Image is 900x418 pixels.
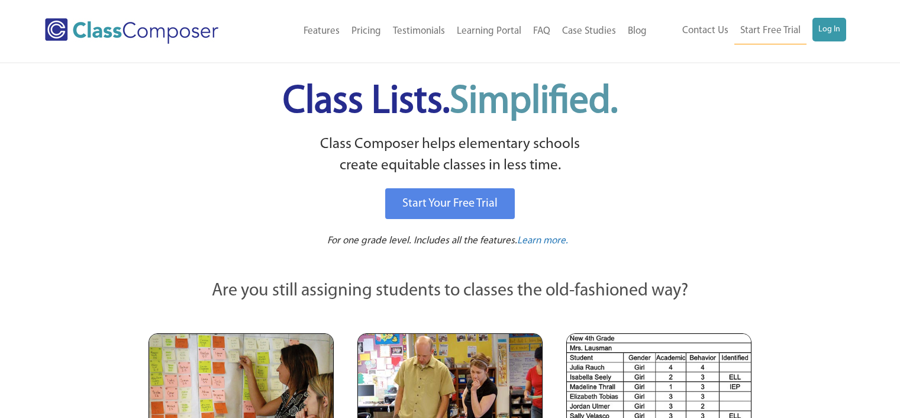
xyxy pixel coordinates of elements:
span: Class Lists. [283,83,618,121]
a: Testimonials [387,18,451,44]
nav: Header Menu [256,18,652,44]
span: For one grade level. Includes all the features. [327,236,517,246]
a: Learn more. [517,234,568,249]
a: Start Your Free Trial [385,188,515,219]
span: Learn more. [517,236,568,246]
a: Start Free Trial [734,18,807,44]
nav: Header Menu [653,18,846,44]
a: Contact Us [676,18,734,44]
span: Simplified. [450,83,618,121]
a: Pricing [346,18,387,44]
a: Log In [812,18,846,41]
a: Features [298,18,346,44]
p: Class Composer helps elementary schools create equitable classes in less time. [147,134,754,177]
span: Start Your Free Trial [402,198,498,210]
p: Are you still assigning students to classes the old-fashioned way? [149,278,752,304]
a: FAQ [527,18,556,44]
a: Learning Portal [451,18,527,44]
img: Class Composer [45,18,218,44]
a: Case Studies [556,18,622,44]
a: Blog [622,18,653,44]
